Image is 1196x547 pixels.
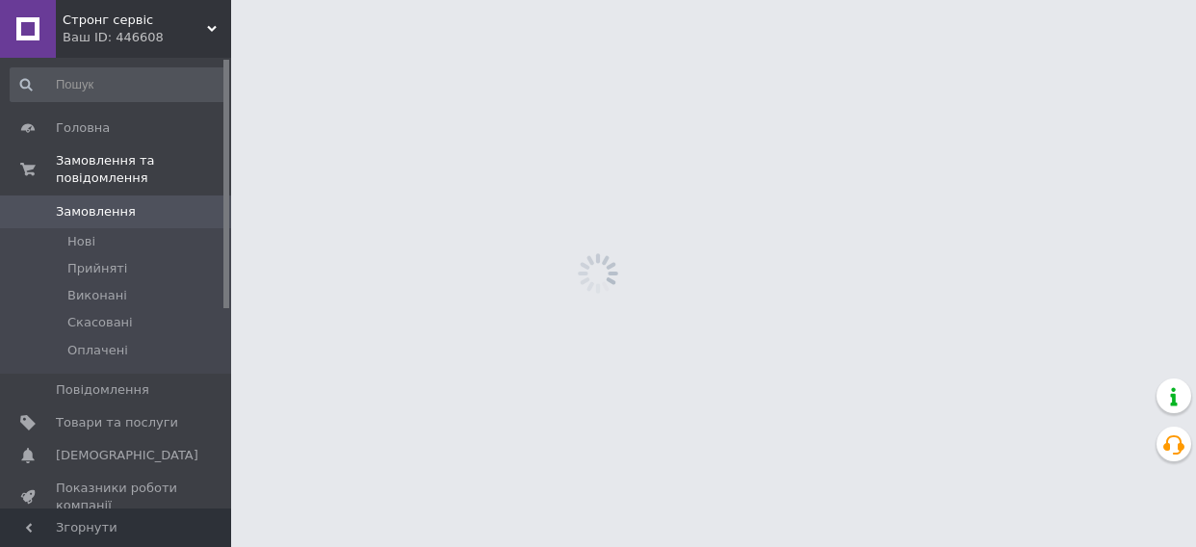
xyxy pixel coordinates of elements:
span: Стронг сервіс [63,12,207,29]
input: Пошук [10,67,226,102]
span: Показники роботи компанії [56,480,178,514]
span: Скасовані [67,314,133,331]
span: Замовлення [56,203,136,221]
span: Повідомлення [56,381,149,399]
span: Головна [56,119,110,137]
span: [DEMOGRAPHIC_DATA] [56,447,198,464]
span: Виконані [67,287,127,304]
div: Ваш ID: 446608 [63,29,231,46]
span: Оплачені [67,342,128,359]
span: Замовлення та повідомлення [56,152,231,187]
span: Нові [67,233,95,250]
span: Прийняті [67,260,127,277]
span: Товари та послуги [56,414,178,431]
